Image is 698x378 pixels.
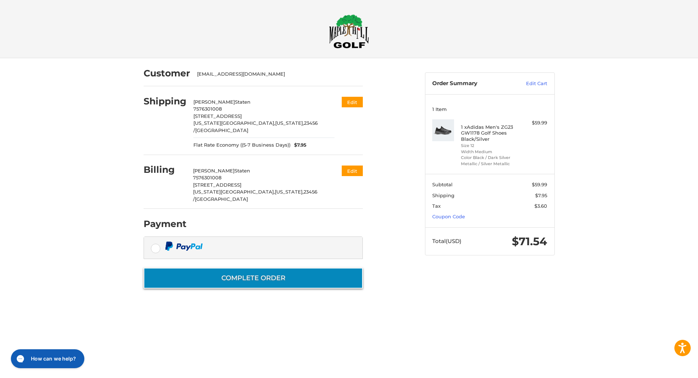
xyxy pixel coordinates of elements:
[193,142,290,149] span: Flat Rate Economy ((5-7 Business Days))
[532,182,547,187] span: $59.99
[144,218,186,230] h2: Payment
[193,189,275,195] span: [US_STATE][GEOGRAPHIC_DATA],
[518,119,547,127] div: $59.99
[193,113,242,119] span: [STREET_ADDRESS]
[432,80,510,87] h3: Order Summary
[275,120,304,126] span: [US_STATE],
[193,99,235,105] span: [PERSON_NAME]
[193,106,222,112] span: 7576301008
[144,96,186,107] h2: Shipping
[7,347,87,371] iframe: Gorgias live chat messenger
[290,142,306,149] span: $7.95
[432,203,441,209] span: Tax
[193,182,241,188] span: [STREET_ADDRESS]
[165,242,203,251] img: PayPal icon
[193,189,317,202] span: 23456 /
[461,155,517,167] li: Color Black / Dark Silver Metallic / Silver Metallic
[461,124,517,142] h4: 1 x Adidas Men's ZG23 GW1178 Golf Shoes Black/Silver
[432,214,465,219] a: Coupon Code
[144,268,363,289] button: Complete order
[512,235,547,248] span: $71.54
[342,166,363,176] button: Edit
[342,97,363,107] button: Edit
[275,189,304,195] span: [US_STATE],
[329,14,369,48] img: Maple Hill Golf
[193,120,275,126] span: [US_STATE][GEOGRAPHIC_DATA],
[432,106,547,112] h3: 1 Item
[195,196,248,202] span: [GEOGRAPHIC_DATA]
[235,99,250,105] span: Staten
[193,175,221,180] span: 7576301008
[193,120,318,133] span: 23456 /
[195,127,248,133] span: [GEOGRAPHIC_DATA]
[234,168,250,174] span: Staten
[534,203,547,209] span: $3.60
[197,71,356,78] div: [EMAIL_ADDRESS][DOMAIN_NAME]
[144,68,190,79] h2: Customer
[535,192,547,198] span: $7.95
[510,80,547,87] a: Edit Cart
[461,149,517,155] li: Width Medium
[432,192,454,198] span: Shipping
[432,238,461,244] span: Total (USD)
[432,182,453,187] span: Subtotal
[144,164,186,175] h2: Billing
[193,168,234,174] span: [PERSON_NAME]
[461,143,517,149] li: Size 12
